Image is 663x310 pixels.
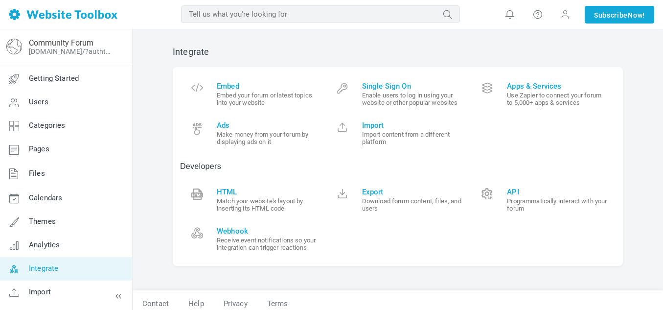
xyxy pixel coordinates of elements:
a: Apps & Services Use Zapier to connect your forum to 5,000+ apps & services [470,74,616,114]
a: Webhook Receive event notifications so your integration can trigger reactions [180,219,325,259]
p: Developers [180,161,616,172]
span: API [507,188,608,196]
span: Integrate [29,264,58,273]
span: Apps & Services [507,82,608,91]
a: Embed Embed your forum or latest topics into your website [180,74,325,114]
small: Download forum content, files, and users [362,197,463,212]
a: Single Sign On Enable users to log in using your website or other popular websites [325,74,471,114]
small: Receive event notifications so your integration can trigger reactions [217,237,318,251]
span: Themes [29,217,56,226]
a: Ads Make money from your forum by displaying ads on it [180,114,325,153]
small: Make money from your forum by displaying ads on it [217,131,318,145]
span: Users [29,97,48,106]
span: Embed [217,82,318,91]
span: Single Sign On [362,82,463,91]
span: Import [362,121,463,130]
a: API Programmatically interact with your forum [470,180,616,219]
span: Ads [217,121,318,130]
span: Files [29,169,45,178]
small: Embed your forum or latest topics into your website [217,92,318,106]
a: Community Forum [29,38,93,48]
small: Use Zapier to connect your forum to 5,000+ apps & services [507,92,608,106]
span: Webhook [217,227,318,236]
small: Enable users to log in using your website or other popular websites [362,92,463,106]
span: Import [29,287,51,296]
small: Import content from a different platform [362,131,463,145]
span: Export [362,188,463,196]
span: HTML [217,188,318,196]
input: Tell us what you're looking for [181,5,460,23]
span: Analytics [29,240,60,249]
a: Import Import content from a different platform [325,114,471,153]
small: Programmatically interact with your forum [507,197,608,212]
span: Pages [29,144,49,153]
a: Export Download forum content, files, and users [325,180,471,219]
h2: Integrate [173,47,623,57]
span: Getting Started [29,74,79,83]
a: [DOMAIN_NAME]/?authtoken=bf1630cb515e6848d64c8a6042a74aec&rememberMe=1 [29,48,114,55]
a: SubscribeNow! [585,6,654,24]
small: Match your website's layout by inserting its HTML code [217,197,318,212]
span: Now! [628,10,645,21]
a: HTML Match your website's layout by inserting its HTML code [180,180,325,219]
span: Calendars [29,193,62,202]
img: globe-icon.png [6,39,22,54]
span: Categories [29,121,66,130]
